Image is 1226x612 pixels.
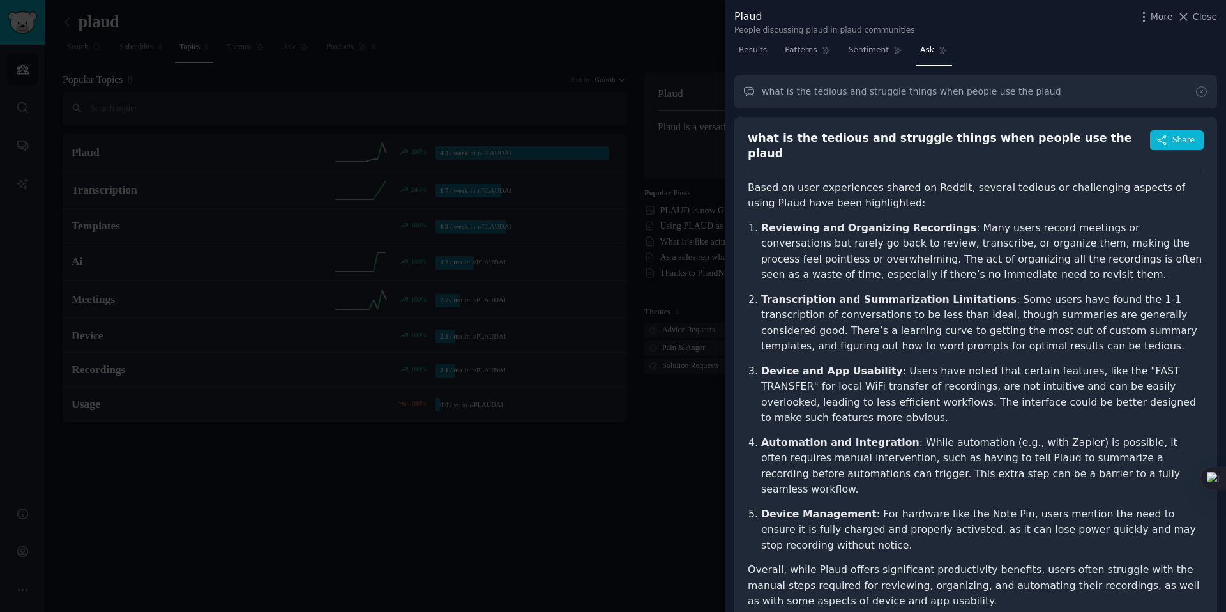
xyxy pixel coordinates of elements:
[849,45,889,56] span: Sentiment
[1172,135,1195,146] span: Share
[785,45,817,56] span: Patterns
[844,40,907,66] a: Sentiment
[761,507,1204,554] p: : For hardware like the Note Pin, users mention the need to ensure it is fully charged and proper...
[761,363,1204,426] p: : Users have noted that certain features, like the "FAST TRANSFER" for local WiFi transfer of rec...
[748,562,1204,609] p: Overall, while Plaud offers significant productivity benefits, users often struggle with the manu...
[1193,10,1217,24] span: Close
[1137,10,1173,24] button: More
[761,436,919,448] strong: Automation and Integration
[920,45,934,56] span: Ask
[761,435,1204,498] p: : While automation (e.g., with Zapier) is possible, it often requires manual intervention, such a...
[734,75,1217,108] input: Ask a question about plaud...
[761,293,1017,305] strong: Transcription and Summarization Limitations
[916,40,952,66] a: Ask
[761,220,1204,283] p: : Many users record meetings or conversations but rarely go back to review, transcribe, or organi...
[739,45,767,56] span: Results
[780,40,835,66] a: Patterns
[748,130,1150,162] div: what is the tedious and struggle things when people use the plaud
[761,508,877,520] strong: Device Management
[734,40,771,66] a: Results
[748,180,1204,211] p: Based on user experiences shared on Reddit, several tedious or challenging aspects of using Plaud...
[1177,10,1217,24] button: Close
[1150,130,1204,151] button: Share
[734,9,915,25] div: Plaud
[734,25,915,36] div: People discussing plaud in plaud communities
[761,222,976,234] strong: Reviewing and Organizing Recordings
[761,365,903,377] strong: Device and App Usability
[761,292,1204,355] p: : Some users have found the 1-1 transcription of conversations to be less than ideal, though summ...
[1151,10,1173,24] span: More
